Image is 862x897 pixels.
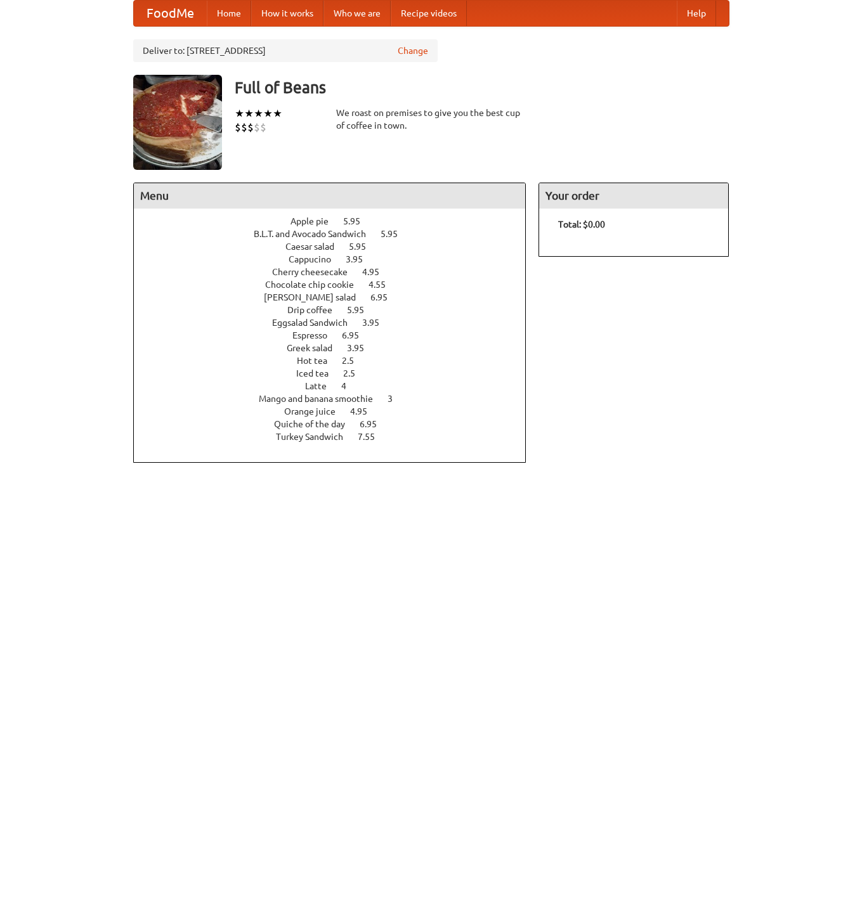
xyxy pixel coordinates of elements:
span: [PERSON_NAME] salad [264,292,369,302]
span: 4 [341,381,359,391]
li: $ [241,120,247,134]
span: Cappucino [289,254,344,264]
span: 4.55 [369,280,398,290]
a: Caesar salad 5.95 [285,242,389,252]
h4: Your order [539,183,728,209]
a: B.L.T. and Avocado Sandwich 5.95 [254,229,421,239]
span: Cherry cheesecake [272,267,360,277]
span: 4.95 [362,267,392,277]
a: Home [207,1,251,26]
a: Eggsalad Sandwich 3.95 [272,318,403,328]
span: 3.95 [346,254,375,264]
a: Turkey Sandwich 7.55 [276,432,398,442]
li: ★ [263,106,273,120]
li: ★ [273,106,282,120]
a: Quiche of the day 6.95 [274,419,400,429]
h3: Full of Beans [235,75,729,100]
a: Cherry cheesecake 4.95 [272,267,403,277]
li: $ [260,120,266,134]
span: B.L.T. and Avocado Sandwich [254,229,379,239]
span: 6.95 [342,330,372,340]
span: 2.5 [342,356,367,366]
span: Quiche of the day [274,419,358,429]
a: Drip coffee 5.95 [287,305,388,315]
span: Espresso [292,330,340,340]
li: $ [235,120,241,134]
a: Help [677,1,716,26]
span: Apple pie [291,216,341,226]
span: Iced tea [296,368,341,378]
span: 5.95 [343,216,373,226]
a: Apple pie 5.95 [291,216,384,226]
span: 5.95 [381,229,410,239]
span: 5.95 [347,305,377,315]
span: 3.95 [347,343,377,353]
span: Drip coffee [287,305,345,315]
a: Iced tea 2.5 [296,368,379,378]
a: Who we are [323,1,391,26]
a: Cappucino 3.95 [289,254,386,264]
a: Recipe videos [391,1,467,26]
b: Total: $0.00 [558,219,605,229]
li: ★ [244,106,254,120]
div: Deliver to: [STREET_ADDRESS] [133,39,438,62]
a: Change [398,44,428,57]
span: Mango and banana smoothie [259,394,386,404]
span: Turkey Sandwich [276,432,356,442]
a: Chocolate chip cookie 4.55 [265,280,409,290]
a: FoodMe [134,1,207,26]
span: 3.95 [362,318,392,328]
a: Greek salad 3.95 [287,343,388,353]
span: 3 [388,394,405,404]
a: How it works [251,1,323,26]
li: $ [247,120,254,134]
h4: Menu [134,183,526,209]
span: 6.95 [360,419,389,429]
li: ★ [254,106,263,120]
a: Latte 4 [305,381,370,391]
span: Caesar salad [285,242,347,252]
img: angular.jpg [133,75,222,170]
a: Hot tea 2.5 [297,356,377,366]
li: ★ [235,106,244,120]
span: Orange juice [284,406,348,416]
a: Espresso 6.95 [292,330,382,340]
span: Latte [305,381,339,391]
span: 2.5 [343,368,368,378]
span: 4.95 [350,406,380,416]
span: 7.55 [358,432,388,442]
span: 5.95 [349,242,379,252]
span: Hot tea [297,356,340,366]
span: Greek salad [287,343,345,353]
a: Mango and banana smoothie 3 [259,394,416,404]
div: We roast on premises to give you the best cup of coffee in town. [336,106,526,132]
span: 6.95 [370,292,400,302]
span: Eggsalad Sandwich [272,318,360,328]
a: [PERSON_NAME] salad 6.95 [264,292,411,302]
span: Chocolate chip cookie [265,280,367,290]
li: $ [254,120,260,134]
a: Orange juice 4.95 [284,406,391,416]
